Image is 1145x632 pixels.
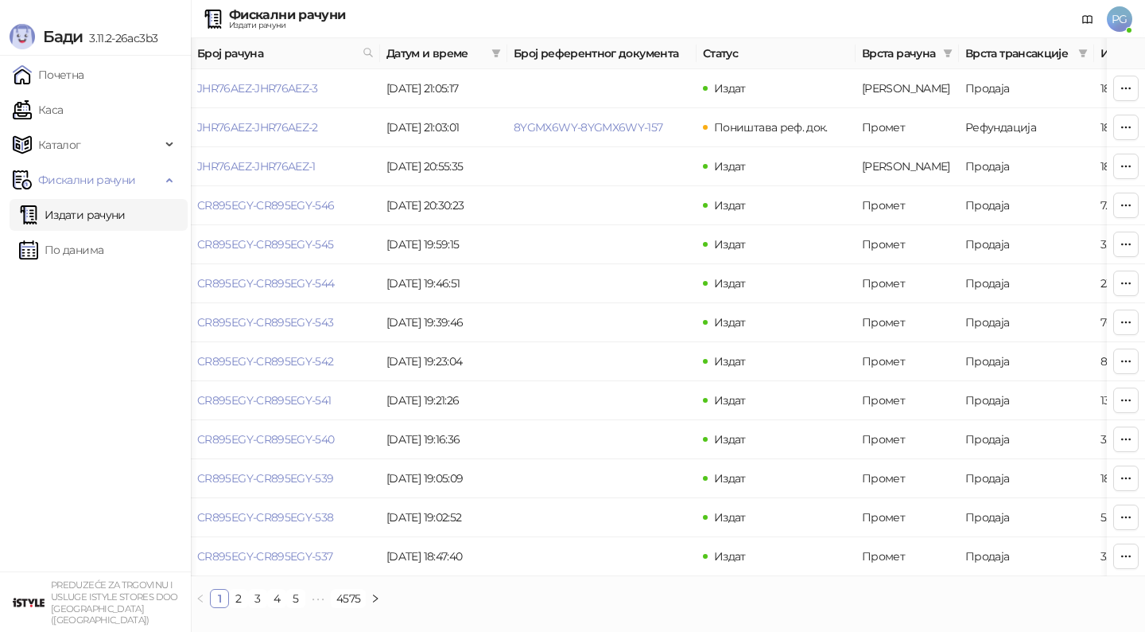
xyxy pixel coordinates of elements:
span: filter [943,49,953,58]
li: 5 [286,589,305,608]
td: Промет [856,342,959,381]
td: Продаја [959,459,1094,498]
td: Промет [856,108,959,147]
span: Врста трансакције [965,45,1072,62]
span: Издат [714,237,746,252]
a: CR895EGY-CR895EGY-539 [197,471,334,486]
td: CR895EGY-CR895EGY-539 [191,459,380,498]
td: Аванс [856,69,959,108]
span: filter [491,49,501,58]
th: Врста трансакције [959,38,1094,69]
a: CR895EGY-CR895EGY-541 [197,393,332,408]
span: Издат [714,549,746,564]
td: [DATE] 18:47:40 [380,537,507,576]
li: 2 [229,589,248,608]
li: 4575 [331,589,366,608]
td: Продаја [959,381,1094,420]
a: 1 [211,590,228,607]
td: Продаја [959,420,1094,459]
td: Промет [856,264,959,303]
td: JHR76AEZ-JHR76AEZ-2 [191,108,380,147]
td: Промет [856,225,959,264]
span: left [196,594,205,603]
span: Издат [714,81,746,96]
span: 3.11.2-26ac3b3 [83,31,157,45]
a: CR895EGY-CR895EGY-540 [197,432,335,447]
td: Промет [856,498,959,537]
td: [DATE] 20:30:23 [380,186,507,225]
td: CR895EGY-CR895EGY-543 [191,303,380,342]
td: Промет [856,459,959,498]
td: CR895EGY-CR895EGY-545 [191,225,380,264]
span: Врста рачуна [862,45,937,62]
small: PREDUZEĆE ZA TRGOVINU I USLUGE ISTYLE STORES DOO [GEOGRAPHIC_DATA] ([GEOGRAPHIC_DATA]) [51,579,178,626]
span: Издат [714,471,746,486]
td: [DATE] 19:16:36 [380,420,507,459]
a: CR895EGY-CR895EGY-545 [197,237,334,252]
th: Број референтног документа [507,38,697,69]
td: Продаја [959,69,1094,108]
td: CR895EGY-CR895EGY-541 [191,381,380,420]
td: Рефундација [959,108,1094,147]
a: По данима [19,234,103,266]
td: [DATE] 21:03:01 [380,108,507,147]
span: PG [1107,6,1132,32]
li: 1 [210,589,229,608]
td: [DATE] 19:21:26 [380,381,507,420]
td: CR895EGY-CR895EGY-538 [191,498,380,537]
span: filter [488,41,504,65]
td: [DATE] 21:05:17 [380,69,507,108]
a: JHR76AEZ-JHR76AEZ-3 [197,81,318,96]
a: JHR76AEZ-JHR76AEZ-1 [197,159,316,174]
span: right [371,594,380,603]
a: 8YGMX6WY-8YGMX6WY-157 [514,120,663,135]
a: Почетна [13,59,84,91]
td: JHR76AEZ-JHR76AEZ-1 [191,147,380,186]
td: Продаја [959,264,1094,303]
span: ••• [305,589,331,608]
td: Промет [856,381,959,420]
span: Издат [714,198,746,213]
span: Број рачуна [197,45,356,62]
a: CR895EGY-CR895EGY-542 [197,354,334,369]
img: Logo [10,24,35,49]
a: CR895EGY-CR895EGY-537 [197,549,333,564]
td: CR895EGY-CR895EGY-542 [191,342,380,381]
a: CR895EGY-CR895EGY-543 [197,315,334,330]
td: Продаја [959,225,1094,264]
span: Издат [714,510,746,525]
a: CR895EGY-CR895EGY-546 [197,198,335,213]
img: 64x64-companyLogo-77b92cf4-9946-4f36-9751-bf7bb5fd2c7d.png [13,587,45,618]
td: CR895EGY-CR895EGY-546 [191,186,380,225]
a: JHR76AEZ-JHR76AEZ-2 [197,120,318,135]
button: right [366,589,385,608]
td: Промет [856,537,959,576]
td: [DATE] 19:05:09 [380,459,507,498]
th: Број рачуна [191,38,380,69]
td: Продаја [959,342,1094,381]
td: Продаја [959,498,1094,537]
td: CR895EGY-CR895EGY-537 [191,537,380,576]
li: Следећих 5 Страна [305,589,331,608]
a: 4575 [332,590,365,607]
span: filter [1075,41,1091,65]
a: Документација [1075,6,1100,32]
td: Промет [856,420,959,459]
th: Врста рачуна [856,38,959,69]
a: CR895EGY-CR895EGY-544 [197,276,335,291]
li: Претходна страна [191,589,210,608]
td: [DATE] 19:02:52 [380,498,507,537]
a: 2 [230,590,247,607]
a: 3 [249,590,266,607]
div: Фискални рачуни [229,9,345,21]
a: Каса [13,94,63,126]
span: Издат [714,159,746,174]
a: Издати рачуни [19,199,126,231]
span: Издат [714,393,746,408]
span: Издат [714,432,746,447]
td: Промет [856,303,959,342]
td: CR895EGY-CR895EGY-544 [191,264,380,303]
td: [DATE] 19:39:46 [380,303,507,342]
td: Продаја [959,147,1094,186]
a: 5 [287,590,305,607]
